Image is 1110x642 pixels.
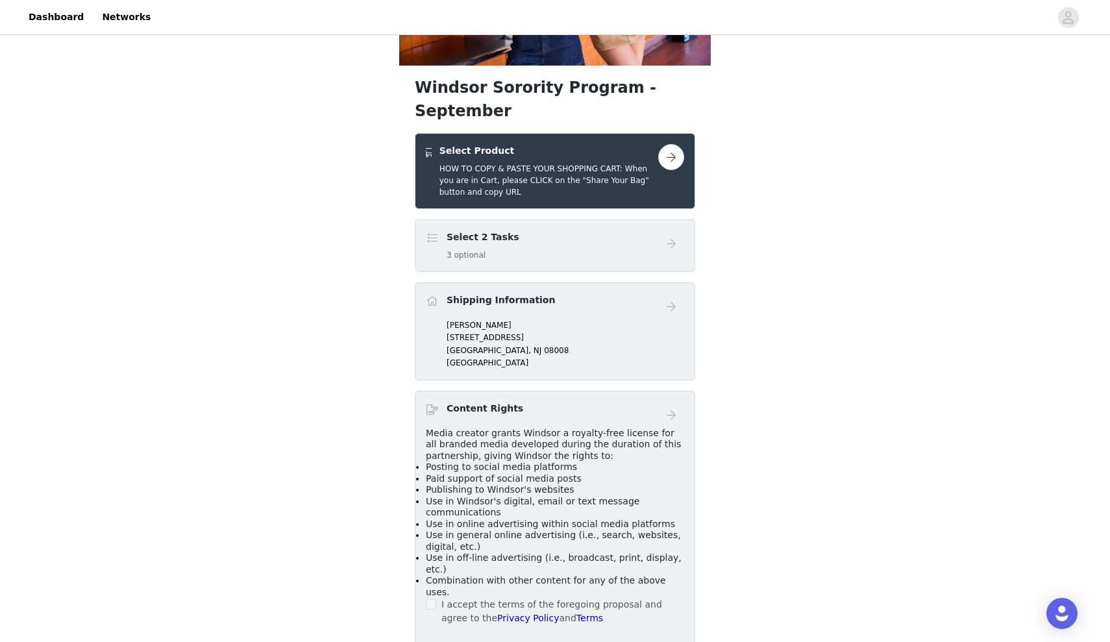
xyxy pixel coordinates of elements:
p: [STREET_ADDRESS] [447,332,684,343]
p: [GEOGRAPHIC_DATA] [447,357,684,369]
span: Use in off-line advertising (i.e., broadcast, print, display, etc.) [426,552,682,574]
span: NJ [534,346,542,355]
h5: 3 optional [447,249,519,261]
div: Open Intercom Messenger [1046,598,1078,629]
h4: Content Rights [447,402,523,415]
h4: Shipping Information [447,293,555,307]
a: Privacy Policy [497,613,559,623]
h1: Windsor Sorority Program - September [415,76,695,123]
span: Use in general online advertising (i.e., search, websites, digital, etc.) [426,530,681,552]
div: Select Product [415,133,695,209]
a: Networks [94,3,158,32]
div: Select 2 Tasks [415,219,695,272]
div: Shipping Information [415,282,695,380]
span: Combination with other content for any of the above uses. [426,575,666,597]
span: Use in online advertising within social media platforms [426,519,675,529]
span: Media creator grants Windsor a royalty-free license for all branded media developed during the du... [426,428,681,461]
span: Posting to social media platforms [426,462,577,472]
p: I accept the terms of the foregoing proposal and agree to the and [441,598,684,625]
h5: HOW TO COPY & PASTE YOUR SHOPPING CART: When you are in Cart, please CLICK on the "Share Your Bag... [439,163,658,198]
p: [PERSON_NAME] [447,319,684,331]
span: [GEOGRAPHIC_DATA], [447,346,531,355]
span: Paid support of social media posts [426,473,582,484]
a: Dashboard [21,3,92,32]
a: Terms [576,613,603,623]
span: Publishing to Windsor's websites [426,484,574,495]
h4: Select 2 Tasks [447,230,519,244]
h4: Select Product [439,144,658,158]
div: avatar [1062,7,1074,28]
span: Use in Windsor's digital, email or text message communications [426,496,639,518]
span: 08008 [544,346,569,355]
